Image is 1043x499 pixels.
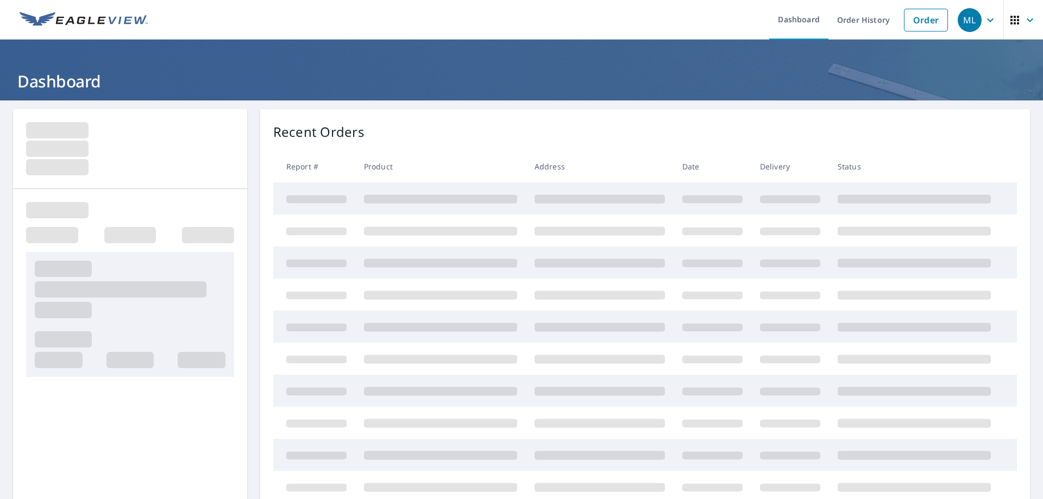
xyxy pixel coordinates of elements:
p: Recent Orders [273,122,365,142]
div: ML [958,8,982,32]
th: Report # [273,150,355,182]
th: Date [674,150,751,182]
th: Status [829,150,1000,182]
a: Order [904,9,948,31]
th: Product [355,150,526,182]
th: Address [526,150,674,182]
img: EV Logo [20,12,148,28]
th: Delivery [751,150,829,182]
h1: Dashboard [13,70,1030,92]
